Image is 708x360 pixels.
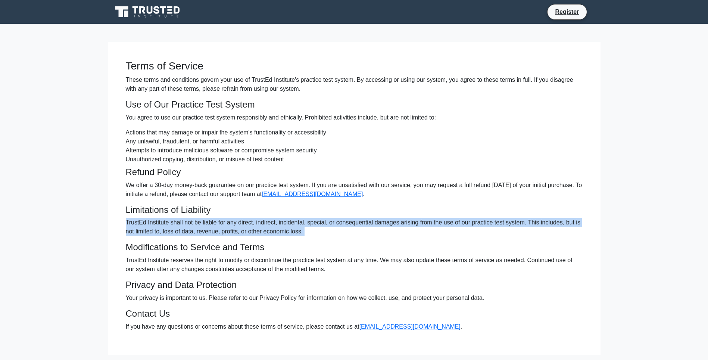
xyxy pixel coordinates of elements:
[126,308,583,319] h4: Contact Us
[126,294,583,302] p: Your privacy is important to us. Please refer to our Privacy Policy for information on how we col...
[262,191,363,197] a: [EMAIL_ADDRESS][DOMAIN_NAME]
[126,205,583,215] h4: Limitations of Liability
[126,322,583,331] p: If you have any questions or concerns about these terms of service, please contact us at .
[126,146,583,155] li: Attempts to introduce malicious software or compromise system security
[126,128,583,137] li: Actions that may damage or impair the system's functionality or accessibility
[126,113,583,122] p: You agree to use our practice test system responsibly and ethically. Prohibited activities includ...
[126,167,583,178] h4: Refund Policy
[126,155,583,164] li: Unauthorized copying, distribution, or misuse of test content
[126,137,583,146] li: Any unlawful, fraudulent, or harmful activities
[126,242,583,253] h4: Modifications to Service and Terms
[126,60,583,72] h3: Terms of Service
[359,323,461,330] a: [EMAIL_ADDRESS][DOMAIN_NAME]
[126,99,583,110] h4: Use of Our Practice Test System
[126,75,583,93] p: These terms and conditions govern your use of TrustEd Institute's practice test system. By access...
[551,7,583,16] a: Register
[126,256,583,274] p: TrustEd Institute reserves the right to modify or discontinue the practice test system at any tim...
[126,280,583,291] h4: Privacy and Data Protection
[126,218,583,236] p: TrustEd Institute shall not be liable for any direct, indirect, incidental, special, or consequen...
[126,181,583,199] p: We offer a 30-day money-back guarantee on our practice test system. If you are unsatisfied with o...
